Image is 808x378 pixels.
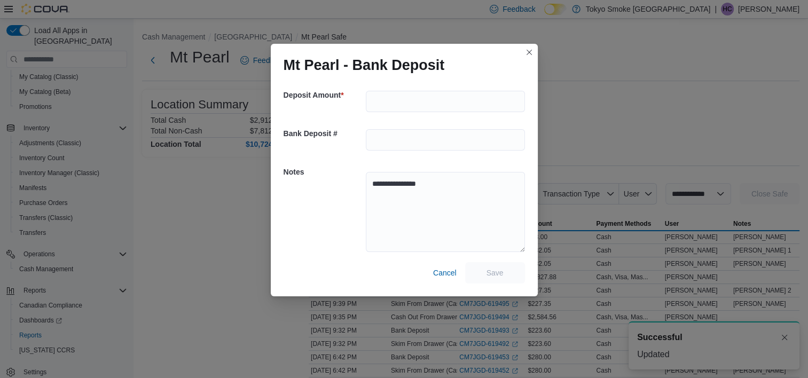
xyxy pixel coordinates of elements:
[433,267,457,278] span: Cancel
[487,267,504,278] span: Save
[284,84,364,106] h5: Deposit Amount
[284,161,364,183] h5: Notes
[465,262,525,283] button: Save
[523,46,536,59] button: Closes this modal window
[429,262,461,283] button: Cancel
[284,123,364,144] h5: Bank Deposit #
[284,57,445,74] h1: Mt Pearl - Bank Deposit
